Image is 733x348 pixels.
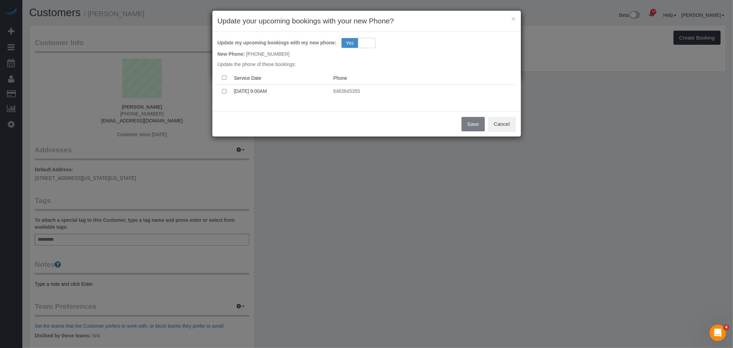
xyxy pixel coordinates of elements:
span: 4 [724,325,729,330]
a: [DATE] 9:00AM [234,88,267,94]
hm-ph: 6463845355 [333,88,360,94]
hm-ph: [PHONE_NUMBER] [246,51,290,57]
iframe: Intercom live chat [710,325,726,341]
label: Update my upcoming bookings with my new phone: [218,37,336,46]
p: Update the phone of these bookings: [218,61,516,68]
td: Phone [331,85,516,100]
span: Yes [342,38,358,48]
button: Cancel [488,117,516,131]
label: New Phone: [218,48,245,57]
th: Service Date [231,71,331,85]
button: × [511,15,515,22]
th: Phone [331,71,516,85]
td: Service Date [231,85,331,100]
h3: Update your upcoming bookings with your new Phone? [218,16,516,26]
